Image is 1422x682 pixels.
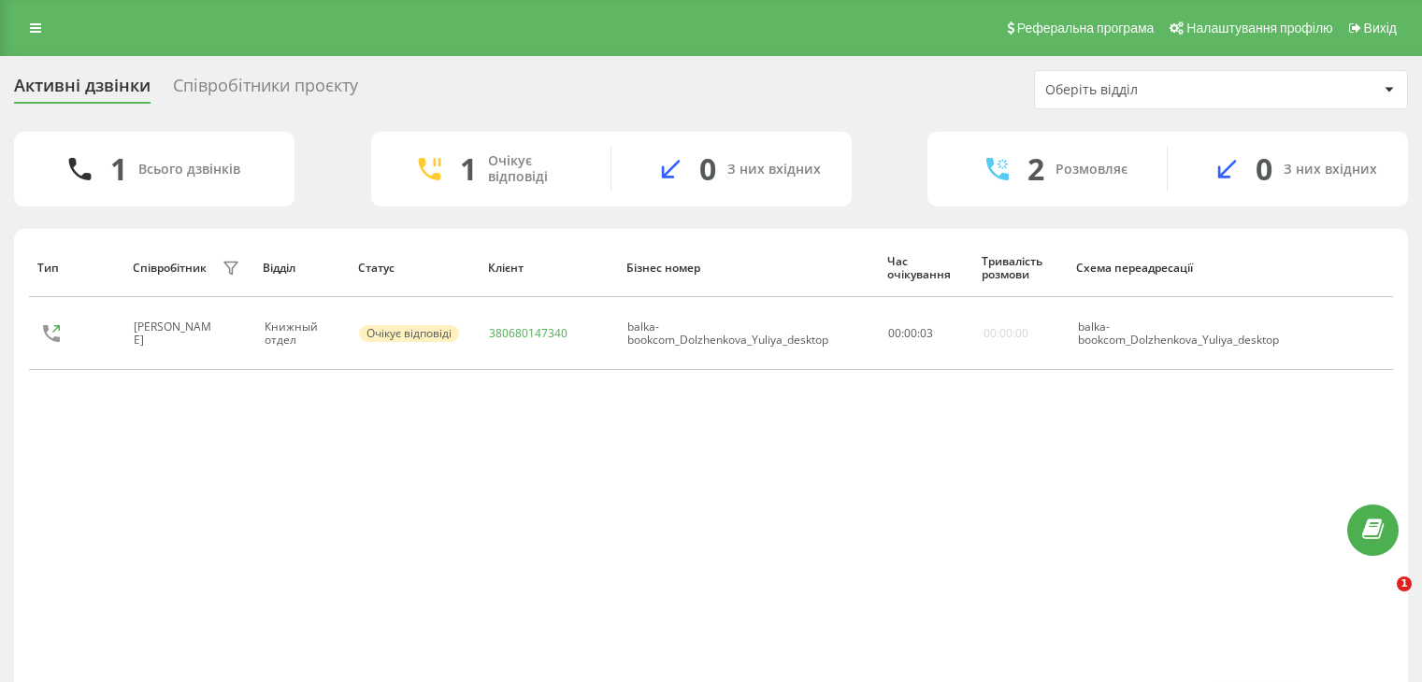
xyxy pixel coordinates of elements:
a: 380680147340 [489,325,567,341]
div: Відділ [263,262,339,275]
div: [PERSON_NAME] [134,320,217,348]
div: Співробітник [133,262,207,275]
div: Оберіть відділ [1045,82,1269,98]
div: Час очікування [887,255,964,282]
span: 00 [888,325,901,341]
div: З них вхідних [1284,162,1377,178]
span: Налаштування профілю [1186,21,1332,36]
div: Всього дзвінків [138,162,240,178]
span: Реферальна програма [1017,21,1155,36]
div: 0 [699,151,716,187]
div: Співробітники проєкту [173,76,358,105]
iframe: Intercom live chat [1358,576,1403,621]
div: Очікує відповіді [488,153,582,185]
span: Вихід [1364,21,1397,36]
div: З них вхідних [727,162,821,178]
div: 2 [1027,151,1044,187]
span: 1 [1397,576,1412,591]
div: 1 [110,151,127,187]
div: Клієнт [488,262,609,275]
div: 0 [1256,151,1272,187]
div: Бізнес номер [626,262,869,275]
div: Книжный отдел [265,320,338,348]
div: Схема переадресації [1076,262,1289,275]
div: Очікує відповіді [359,325,459,342]
div: 00:00:00 [984,327,1028,340]
div: Розмовляє [1056,162,1128,178]
div: balka-bookcom_Dolzhenkova_Yuliya_desktop [627,320,840,348]
div: Активні дзвінки [14,76,151,105]
span: 03 [920,325,933,341]
div: 1 [460,151,477,187]
div: Тип [37,262,114,275]
div: balka-bookcom_Dolzhenkova_Yuliya_desktop [1078,320,1288,348]
div: : : [888,327,933,340]
div: Статус [358,262,470,275]
div: Тривалість розмови [982,255,1058,282]
span: 00 [904,325,917,341]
